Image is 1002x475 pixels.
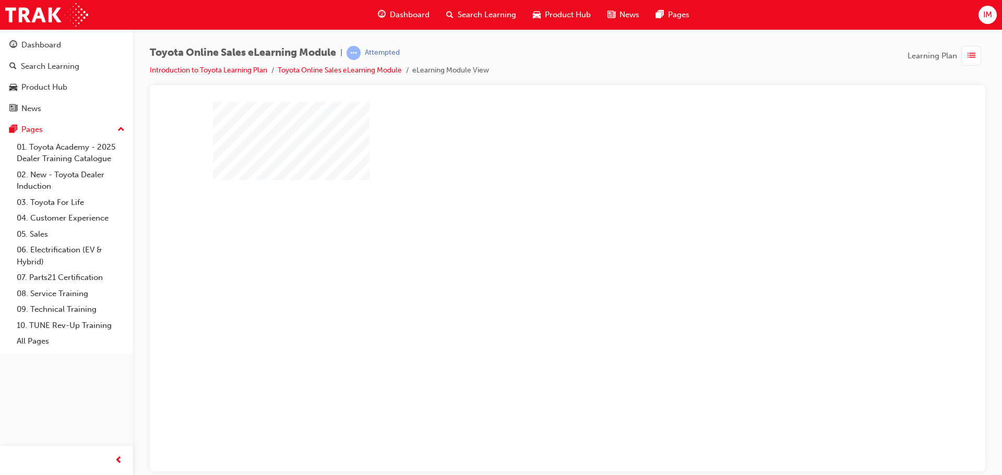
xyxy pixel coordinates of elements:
[115,454,123,467] span: prev-icon
[13,286,129,302] a: 08. Service Training
[13,318,129,334] a: 10. TUNE Rev-Up Training
[9,104,17,114] span: news-icon
[4,57,129,76] a: Search Learning
[668,9,689,21] span: Pages
[21,103,41,115] div: News
[150,66,267,75] a: Introduction to Toyota Learning Plan
[13,139,129,167] a: 01. Toyota Academy - 2025 Dealer Training Catalogue
[13,210,129,226] a: 04. Customer Experience
[968,50,975,63] span: list-icon
[908,46,985,66] button: Learning Plan
[458,9,516,21] span: Search Learning
[446,8,454,21] span: search-icon
[340,47,342,59] span: |
[13,301,129,318] a: 09. Technical Training
[599,4,648,26] a: news-iconNews
[21,124,43,136] div: Pages
[9,41,17,50] span: guage-icon
[619,9,639,21] span: News
[369,4,438,26] a: guage-iconDashboard
[648,4,698,26] a: pages-iconPages
[278,66,402,75] a: Toyota Online Sales eLearning Module
[5,3,88,27] img: Trak
[117,123,125,137] span: up-icon
[4,120,129,139] button: Pages
[13,270,129,286] a: 07. Parts21 Certification
[979,6,997,24] button: IM
[4,78,129,97] a: Product Hub
[378,8,386,21] span: guage-icon
[13,167,129,194] a: 02. New - Toyota Dealer Induction
[4,99,129,118] a: News
[21,81,67,93] div: Product Hub
[13,333,129,349] a: All Pages
[438,4,524,26] a: search-iconSearch Learning
[524,4,599,26] a: car-iconProduct Hub
[9,125,17,135] span: pages-icon
[13,226,129,242] a: 05. Sales
[9,62,17,71] span: search-icon
[390,9,430,21] span: Dashboard
[347,46,361,60] span: learningRecordVerb_ATTEMPT-icon
[13,242,129,270] a: 06. Electrification (EV & Hybrid)
[983,9,992,21] span: IM
[4,35,129,55] a: Dashboard
[9,83,17,92] span: car-icon
[908,50,957,62] span: Learning Plan
[21,39,61,51] div: Dashboard
[21,60,79,72] div: Search Learning
[607,8,615,21] span: news-icon
[150,47,336,59] span: Toyota Online Sales eLearning Module
[4,33,129,120] button: DashboardSearch LearningProduct HubNews
[13,194,129,211] a: 03. Toyota For Life
[656,8,664,21] span: pages-icon
[412,65,489,77] li: eLearning Module View
[533,8,541,21] span: car-icon
[545,9,591,21] span: Product Hub
[365,48,400,58] div: Attempted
